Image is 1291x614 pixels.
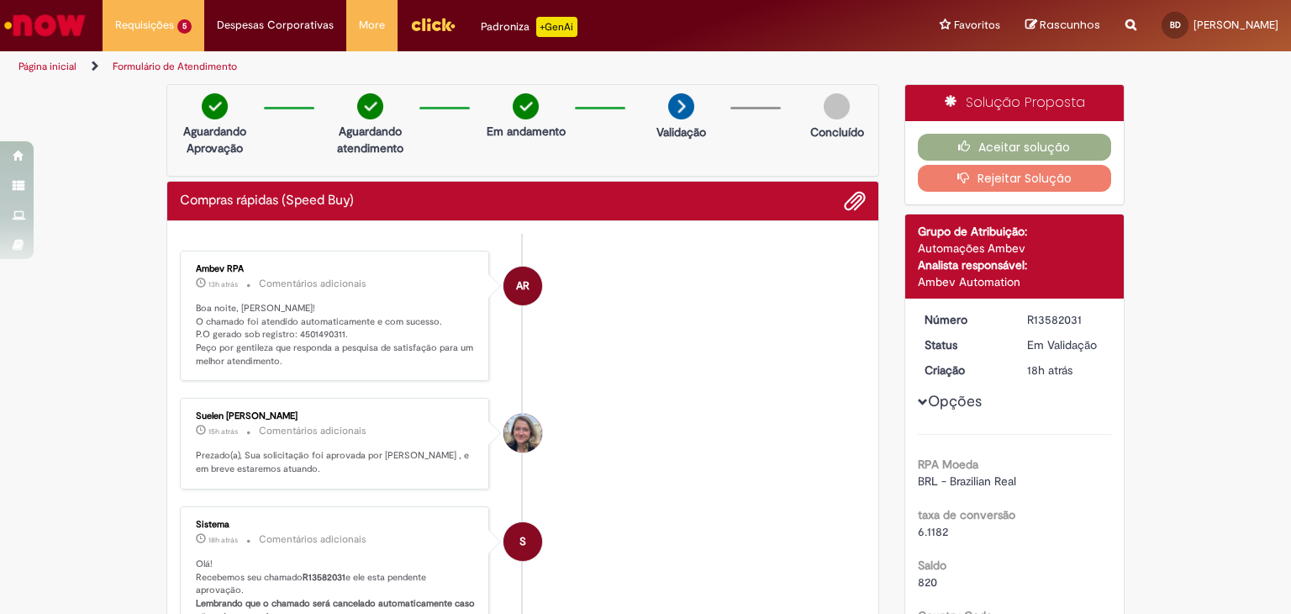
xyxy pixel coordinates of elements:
[208,535,238,545] span: 18h atrás
[954,17,1000,34] span: Favoritos
[259,532,366,547] small: Comentários adicionais
[481,17,577,37] div: Padroniza
[208,279,238,289] span: 13h atrás
[259,424,366,438] small: Comentários adicionais
[487,123,566,140] p: Em andamento
[18,60,76,73] a: Página inicial
[656,124,706,140] p: Validação
[1027,336,1105,353] div: Em Validação
[513,93,539,119] img: check-circle-green.png
[918,558,946,573] b: Saldo
[503,522,542,561] div: System
[918,273,1112,290] div: Ambev Automation
[912,311,1015,328] dt: Número
[918,165,1112,192] button: Rejeitar Solução
[196,449,476,475] p: Prezado(a), Sua solicitação foi aprovada por [PERSON_NAME] , e em breve estaremos atuando.
[503,414,542,453] div: Suelen Nicolino Mazza
[410,12,456,37] img: click_logo_yellow_360x200.png
[918,257,1112,273] div: Analista responsável:
[918,474,1016,489] span: BRL - Brazilian Real
[1025,18,1100,34] a: Rascunhos
[918,223,1112,240] div: Grupo de Atribuição:
[1040,17,1100,33] span: Rascunhos
[912,336,1015,353] dt: Status
[918,240,1112,257] div: Automações Ambev
[217,17,334,34] span: Despesas Corporativas
[918,134,1112,161] button: Aceitar solução
[905,85,1125,121] div: Solução Proposta
[918,457,978,472] b: RPA Moeda
[177,19,192,34] span: 5
[113,60,237,73] a: Formulário de Atendimento
[1027,363,1072,378] span: 18h atrás
[329,123,411,156] p: Aguardando atendimento
[824,93,850,119] img: img-circle-grey.png
[844,190,866,212] button: Adicionar anexos
[516,266,530,306] span: AR
[1027,362,1105,378] div: 30/09/2025 14:46:02
[208,535,238,545] time: 30/09/2025 14:46:15
[196,264,476,274] div: Ambev RPA
[503,267,542,305] div: Ambev RPA
[303,571,345,584] b: R13582031
[2,8,88,42] img: ServiceNow
[1027,363,1072,378] time: 30/09/2025 14:46:02
[536,17,577,37] p: +GenAi
[918,507,1015,522] b: taxa de conversão
[918,574,937,590] span: 820
[359,17,385,34] span: More
[13,51,848,82] ul: Trilhas de página
[668,93,694,119] img: arrow-next.png
[196,302,476,368] p: Boa noite, [PERSON_NAME]! O chamado foi atendido automaticamente e com sucesso. P.O gerado sob re...
[810,124,864,140] p: Concluído
[208,426,238,437] time: 30/09/2025 17:52:45
[115,17,174,34] span: Requisições
[918,524,948,539] span: 6.1182
[519,521,526,562] span: S
[357,93,383,119] img: check-circle-green.png
[196,411,476,421] div: Suelen [PERSON_NAME]
[1194,18,1278,32] span: [PERSON_NAME]
[1027,311,1105,328] div: R13582031
[196,520,476,530] div: Sistema
[174,123,256,156] p: Aguardando Aprovação
[1170,19,1181,30] span: BD
[912,362,1015,378] dt: Criação
[259,277,366,291] small: Comentários adicionais
[202,93,228,119] img: check-circle-green.png
[208,426,238,437] span: 15h atrás
[180,193,354,209] h2: Compras rápidas (Speed Buy) Histórico de tíquete
[208,279,238,289] time: 30/09/2025 19:31:52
